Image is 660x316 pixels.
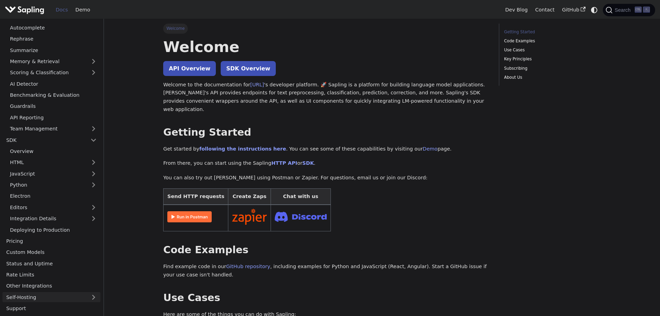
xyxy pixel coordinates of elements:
[2,281,100,291] a: Other Integrations
[504,29,598,35] a: Getting Started
[87,202,100,212] button: Expand sidebar category 'Editors'
[5,5,47,15] a: Sapling.ai
[501,5,531,15] a: Dev Blog
[72,5,94,15] a: Demo
[271,160,297,166] a: HTTP API
[6,45,100,55] a: Summarize
[226,264,270,269] a: GitHub repository
[6,157,100,168] a: HTML
[504,56,598,62] a: Key Principles
[52,5,72,15] a: Docs
[275,210,327,224] img: Join Discord
[232,209,267,225] img: Connect in Zapier
[613,7,635,13] span: Search
[167,211,212,222] img: Run in Postman
[558,5,589,15] a: GitHub
[2,247,100,257] a: Custom Models
[6,169,100,179] a: JavaScript
[2,258,100,268] a: Status and Uptime
[2,292,100,302] a: Self-Hosting
[163,37,489,56] h1: Welcome
[163,126,489,139] h2: Getting Started
[2,270,100,280] a: Rate Limits
[228,188,271,205] th: Create Zaps
[5,5,44,15] img: Sapling.ai
[531,5,558,15] a: Contact
[6,68,100,78] a: Scoring & Classification
[603,4,655,16] button: Search (Ctrl+K)
[163,24,188,33] span: Welcome
[163,244,489,256] h2: Code Examples
[163,61,216,76] a: API Overview
[6,180,100,190] a: Python
[6,214,100,224] a: Integration Details
[163,24,489,33] nav: Breadcrumbs
[504,65,598,72] a: Subscribing
[163,292,489,304] h2: Use Cases
[2,135,87,145] a: SDK
[6,79,100,89] a: AI Detector
[302,160,314,166] a: SDK
[163,159,489,168] p: From there, you can start using the Sapling or .
[6,101,100,111] a: Guardrails
[6,146,100,156] a: Overview
[6,23,100,33] a: Autocomplete
[2,304,100,314] a: Support
[589,5,599,15] button: Switch between dark and light mode (currently system mode)
[6,112,100,122] a: API Reporting
[423,146,438,152] a: Demo
[199,146,286,152] a: following the instructions here
[6,34,100,44] a: Rephrase
[504,47,598,53] a: Use Cases
[6,90,100,100] a: Benchmarking & Evaluation
[6,202,87,212] a: Editors
[221,61,276,76] a: SDK Overview
[163,81,489,114] p: Welcome to the documentation for 's developer platform. 🚀 Sapling is a platform for building lang...
[163,174,489,182] p: You can also try out [PERSON_NAME] using Postman or Zapier. For questions, email us or join our D...
[504,74,598,81] a: About Us
[643,7,650,13] kbd: K
[87,135,100,145] button: Collapse sidebar category 'SDK'
[2,236,100,246] a: Pricing
[6,191,100,201] a: Electron
[163,145,489,153] p: Get started by . You can see some of these capabilities by visiting our page.
[6,124,100,134] a: Team Management
[6,57,100,67] a: Memory & Retrieval
[504,38,598,44] a: Code Examples
[164,188,228,205] th: Send HTTP requests
[250,82,264,87] a: [URL]
[6,225,100,235] a: Deploying to Production
[271,188,331,205] th: Chat with us
[163,263,489,279] p: Find example code in our , including examples for Python and JavaScript (React, Angular). Start a...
